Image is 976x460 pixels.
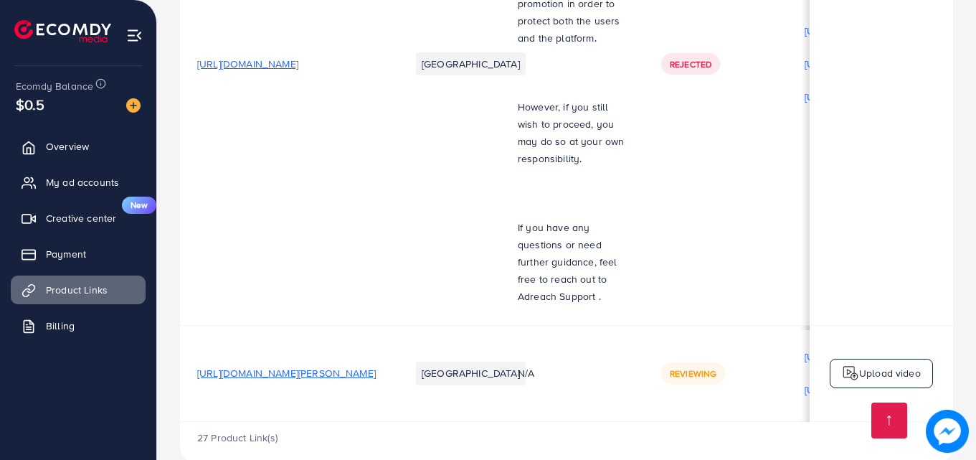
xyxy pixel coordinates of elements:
a: Product Links [11,276,146,304]
a: My ad accounts [11,168,146,197]
span: Overview [46,139,89,154]
span: Reviewing [670,367,716,380]
span: Creative center [46,211,116,225]
span: Payment [46,247,86,261]
li: [GEOGRAPHIC_DATA] [416,362,526,385]
span: [URL][DOMAIN_NAME] [197,57,298,71]
span: N/A [518,366,534,380]
li: [GEOGRAPHIC_DATA] [416,52,526,75]
span: Rejected [670,58,711,70]
a: Creative centerNew [11,204,146,233]
p: Upload video [859,365,921,382]
a: Overview [11,132,146,161]
span: Ecomdy Balance [16,79,93,93]
a: Payment [11,240,146,268]
span: $0.5 [16,94,45,115]
span: My ad accounts [46,175,119,189]
img: logo [14,20,111,42]
a: Billing [11,311,146,340]
img: image [126,98,141,113]
span: Product Links [46,283,108,297]
span: [URL][DOMAIN_NAME][PERSON_NAME] [197,366,376,380]
img: logo [842,365,859,382]
span: 27 Product Link(s) [197,431,278,445]
span: New [122,197,156,214]
p: However, if you still wish to proceed, you may do so at your own responsibility. [518,98,627,167]
img: image [926,410,969,453]
span: Billing [46,319,75,333]
img: menu [126,27,143,44]
p: If you have any questions or need further guidance, feel free to reach out to Adreach Support . [518,219,627,305]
